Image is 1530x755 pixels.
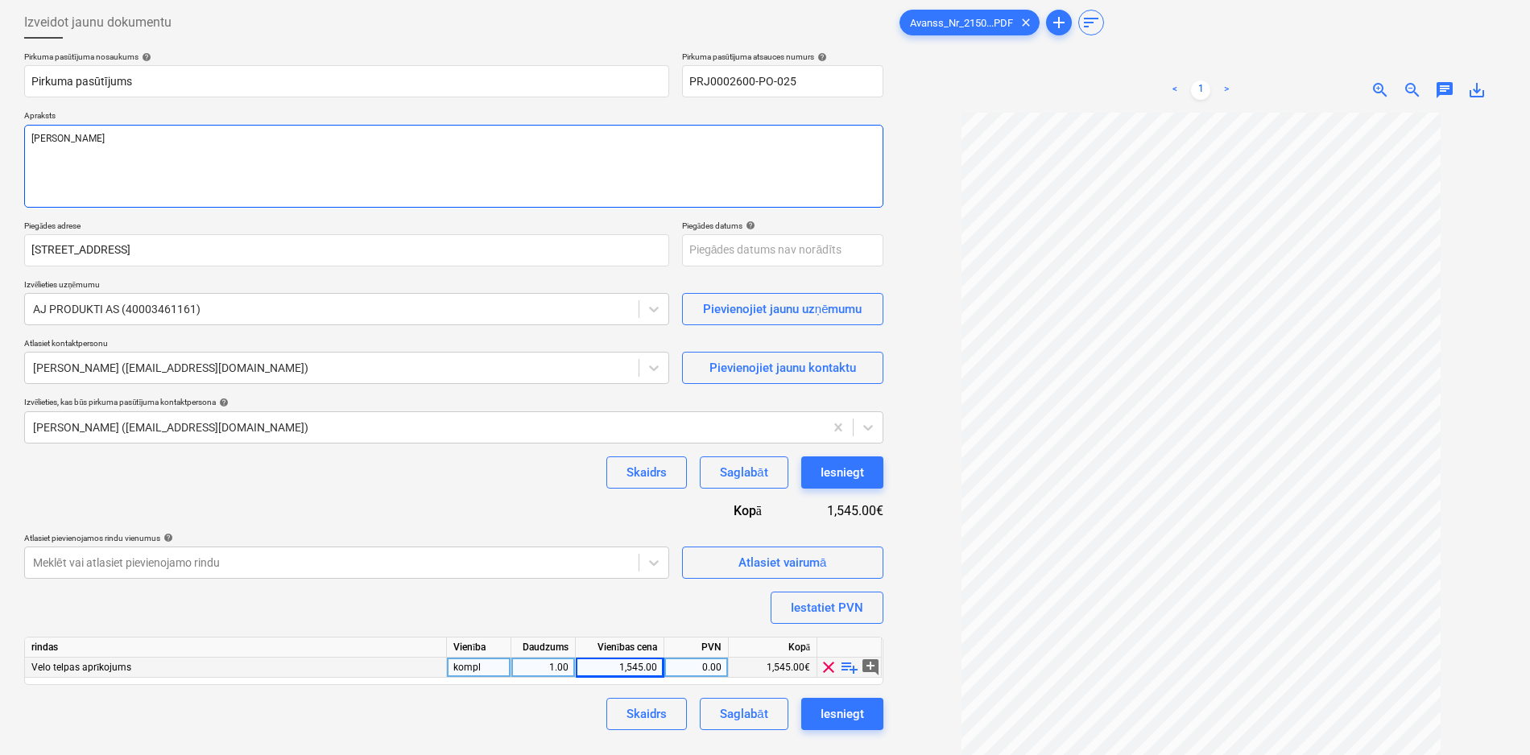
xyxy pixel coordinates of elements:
[447,658,511,678] div: kompl
[24,234,669,266] input: Piegādes adrese
[626,462,667,483] div: Skaidrs
[511,637,576,658] div: Daudzums
[626,703,667,724] div: Skaidrs
[1467,80,1487,100] span: save_alt
[791,597,863,618] div: Iestatiet PVN
[801,456,883,489] button: Iesniegt
[576,637,664,658] div: Vienības cena
[821,462,864,483] div: Iesniegt
[582,658,657,678] div: 1,545.00
[447,637,511,658] div: Vienība
[700,456,788,489] button: Saglabāt
[682,221,883,231] div: Piegādes datums
[682,547,883,579] button: Atlasiet vairumā
[801,698,883,730] button: Iesniegt
[861,658,880,677] span: add_comment
[1165,80,1185,100] a: Previous page
[1371,80,1390,100] span: zoom_in
[160,533,173,543] span: help
[518,658,569,678] div: 1.00
[900,17,1023,29] span: Avanss_Nr_2150...PDF
[682,234,883,266] input: Piegādes datums nav norādīts
[738,552,826,573] div: Atlasiet vairumā
[1217,80,1236,100] a: Next page
[729,658,817,678] div: 1,545.00€
[216,398,229,407] span: help
[606,698,687,730] button: Skaidrs
[24,221,669,234] p: Piegādes adrese
[24,397,883,407] div: Izvēlieties, kas būs pirkuma pasūtījuma kontaktpersona
[814,52,827,62] span: help
[606,456,687,489] button: Skaidrs
[24,110,883,124] p: Apraksts
[709,357,856,378] div: Pievienojiet jaunu kontaktu
[682,52,883,62] div: Pirkuma pasūtījuma atsauces numurs
[24,279,669,293] p: Izvēlieties uzņēmumu
[1049,13,1069,32] span: add
[682,293,883,325] button: Pievienojiet jaunu uzņēmumu
[788,501,883,520] div: 1,545.00€
[24,533,669,543] div: Atlasiet pievienojamos rindu vienumus
[1016,13,1036,32] span: clear
[25,637,447,658] div: rindas
[664,637,729,658] div: PVN
[720,703,767,724] div: Saglabāt
[24,52,669,62] div: Pirkuma pasūtījuma nosaukums
[729,637,817,658] div: Kopā
[700,698,788,730] button: Saglabāt
[1449,678,1530,755] iframe: Chat Widget
[24,338,669,352] p: Atlasiet kontaktpersonu
[671,658,722,678] div: 0.00
[703,299,862,320] div: Pievienojiet jaunu uzņēmumu
[742,221,755,230] span: help
[31,662,131,673] span: Velo telpas aprīkojums
[771,592,883,624] button: Iestatiet PVN
[24,125,883,208] textarea: Darba gald
[840,658,859,677] span: playlist_add
[24,65,669,97] input: Dokumenta nosaukums
[682,65,883,97] input: Pasūtījuma numurs
[821,703,864,724] div: Iesniegt
[1403,80,1422,100] span: zoom_out
[139,52,151,62] span: help
[720,462,767,483] div: Saglabāt
[682,352,883,384] button: Pievienojiet jaunu kontaktu
[899,10,1040,35] div: Avanss_Nr_2150...PDF
[24,13,172,32] span: Izveidot jaunu dokumentu
[1435,80,1454,100] span: chat
[819,658,838,677] span: clear
[674,501,788,520] div: Kopā
[1081,13,1101,32] span: sort
[1191,80,1210,100] a: Page 1 is your current page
